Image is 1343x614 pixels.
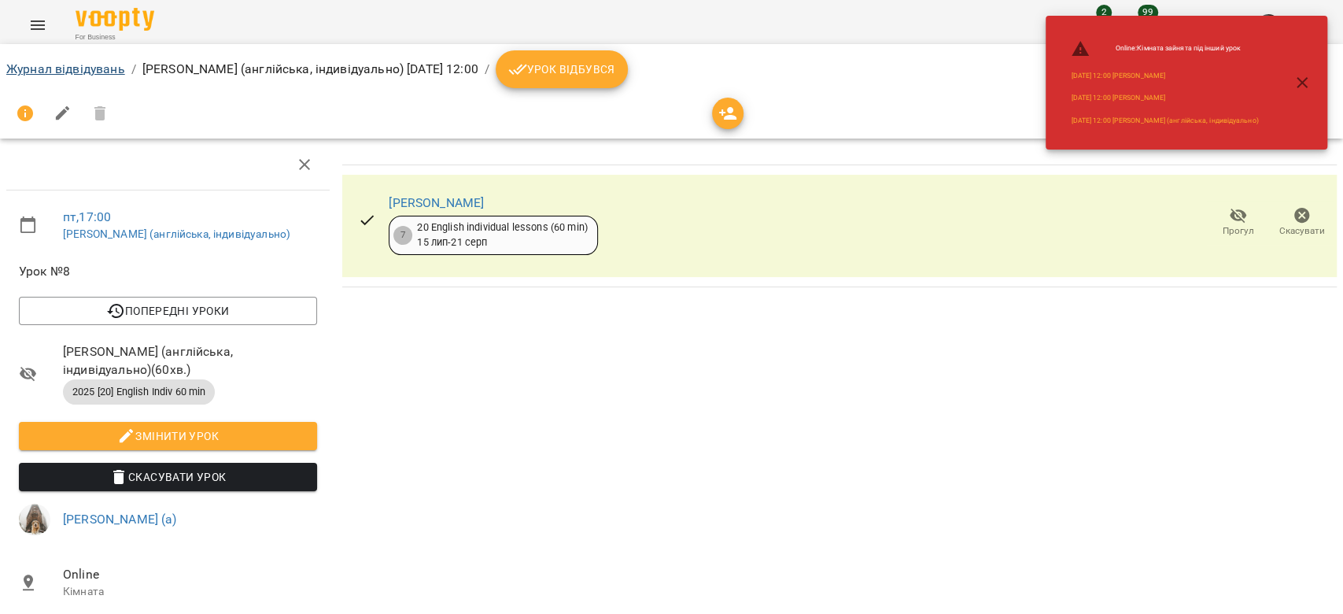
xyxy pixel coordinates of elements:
span: Урок №8 [19,262,317,281]
li: / [485,60,489,79]
p: Кімната [63,584,317,600]
span: [PERSON_NAME] (англійська, індивідуально) ( 60 хв. ) [63,342,317,379]
a: Журнал відвідувань [6,61,125,76]
span: Прогул [1223,224,1254,238]
button: Попередні уроки [19,297,317,325]
nav: breadcrumb [6,50,1337,88]
button: Прогул [1206,201,1270,245]
img: 04cca2b57136c6815cc71ec5f503c4d4.jpeg [19,504,50,535]
a: [PERSON_NAME] (а) [63,512,177,527]
span: Скасувати [1279,224,1325,238]
span: 2025 [20] English Indiv 60 min [63,385,215,399]
p: [PERSON_NAME] (англійська, індивідуально) [DATE] 12:00 [142,60,478,79]
div: 20 English individual lessons (60 min) 15 лип - 21 серп [417,220,588,250]
a: [DATE] 12:00 [PERSON_NAME] [1071,93,1164,103]
a: [PERSON_NAME] (англійська, індивідуально) [63,227,290,240]
div: 7 [393,226,412,245]
img: Voopty Logo [76,8,154,31]
span: 99 [1138,5,1158,20]
button: Скасувати [1270,201,1334,245]
span: 2 [1096,5,1112,20]
li: Online : Кімната зайнята під інший урок [1058,33,1271,65]
a: [DATE] 12:00 [PERSON_NAME] [1071,71,1164,81]
span: For Business [76,32,154,43]
button: Урок відбувся [496,50,628,88]
span: Online [63,565,317,584]
span: Попередні уроки [31,301,304,320]
button: Скасувати Урок [19,463,317,491]
a: [PERSON_NAME] [389,195,484,210]
li: / [131,60,136,79]
button: Змінити урок [19,422,317,450]
span: Змінити урок [31,427,304,446]
span: Скасувати Урок [31,468,304,486]
a: [DATE] 12:00 [PERSON_NAME] (англійська, індивідуально) [1071,116,1258,126]
a: пт , 17:00 [63,209,111,224]
span: Урок відбувся [508,60,615,79]
button: Menu [19,6,57,44]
